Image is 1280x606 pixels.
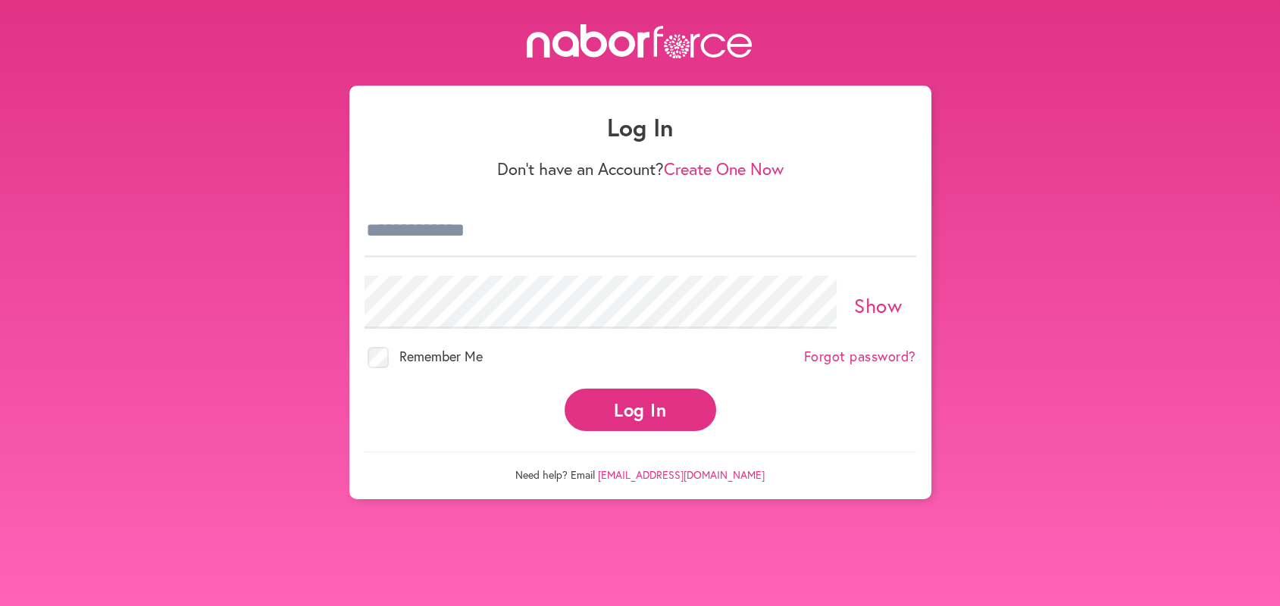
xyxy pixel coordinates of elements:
a: [EMAIL_ADDRESS][DOMAIN_NAME] [598,467,765,482]
a: Show [854,292,902,318]
h1: Log In [365,113,916,142]
p: Need help? Email [365,451,916,482]
button: Log In [565,389,716,430]
p: Don't have an Account? [365,159,916,179]
span: Remember Me [399,347,483,365]
a: Forgot password? [804,348,916,365]
a: Create One Now [664,158,784,180]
